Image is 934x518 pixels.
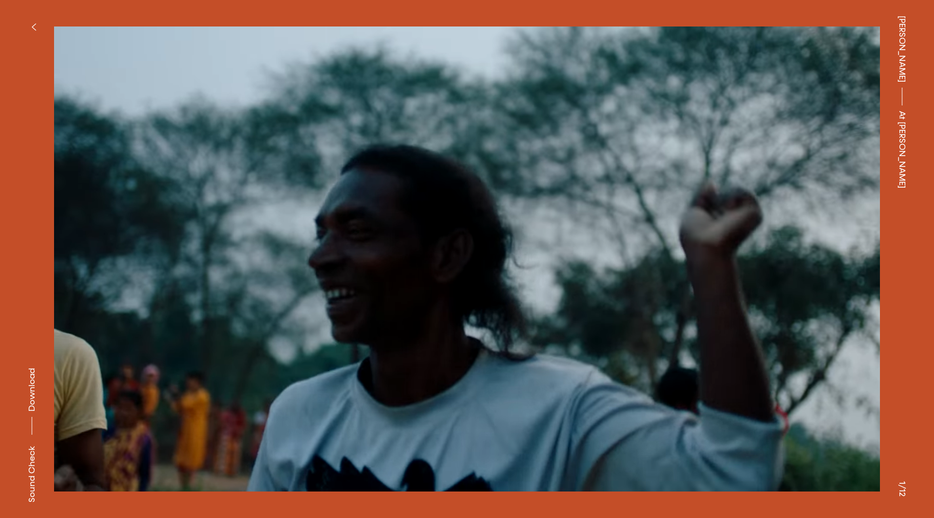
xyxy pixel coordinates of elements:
[26,368,37,411] span: Download
[896,16,909,82] a: [PERSON_NAME]
[896,111,909,188] span: At [PERSON_NAME]
[25,446,38,502] div: Sound Check
[25,368,38,440] button: Download asset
